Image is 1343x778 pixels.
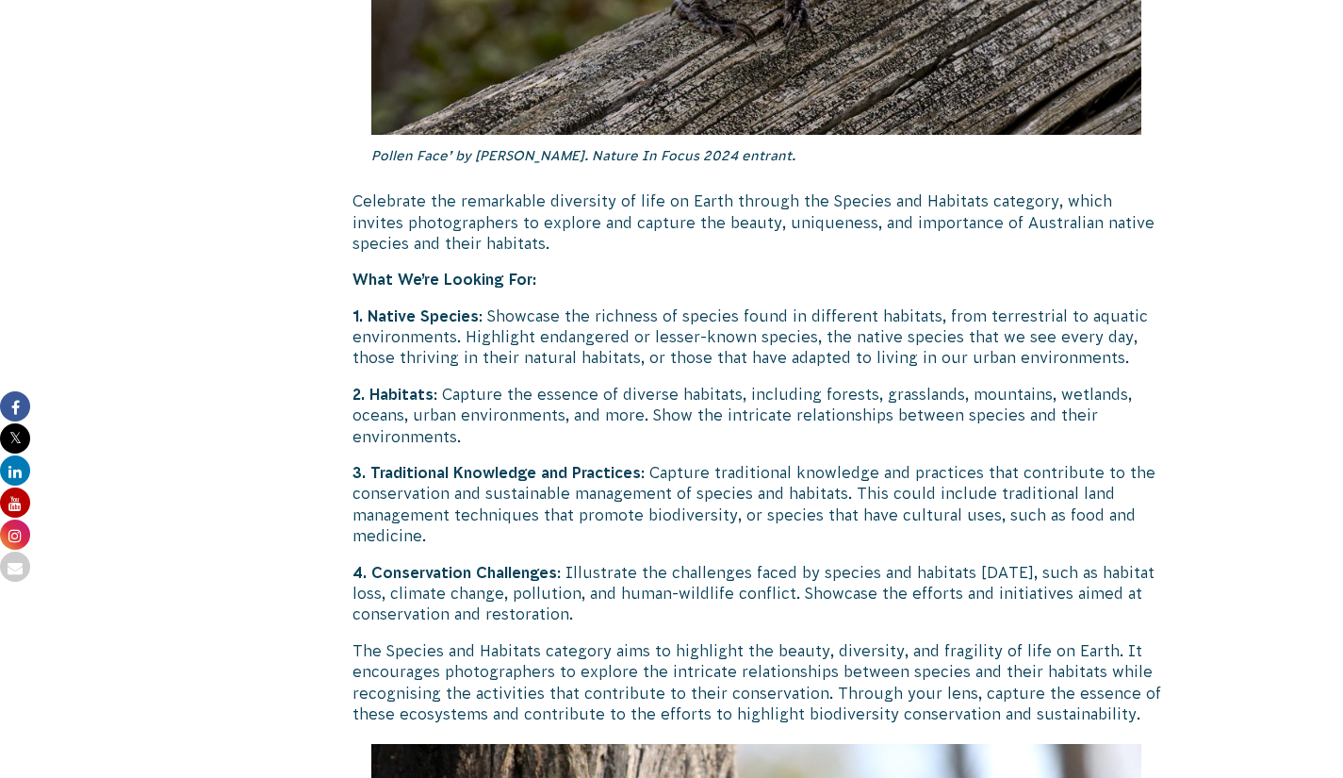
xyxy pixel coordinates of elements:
strong: 2. Habitats [352,386,434,403]
p: : Capture the essence of diverse habitats, including forests, grasslands, mountains, wetlands, oc... [352,384,1161,447]
strong: 3. Traditional Knowledge and Practices [352,464,641,481]
p: The Species and Habitats category aims to highlight the beauty, diversity, and fragility of life ... [352,640,1161,725]
p: : Showcase the richness of species found in different habitats, from terrestrial to aquatic envir... [352,306,1161,369]
p: : Capture traditional knowledge and practices that contribute to the conservation and sustainable... [352,462,1161,547]
p: Celebrate the remarkable diversity of life on Earth through the Species and Habitats category, wh... [352,190,1161,254]
em: Pollen Face’ by [PERSON_NAME]. Nature In Focus 2024 entrant. [371,148,795,163]
strong: What We’re Looking For: [352,271,536,288]
p: : Illustrate the challenges faced by species and habitats [DATE], such as habitat loss, climate c... [352,562,1161,625]
strong: 1. Native Species [352,307,479,324]
strong: 4. Conservation Challenges [352,564,557,581]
